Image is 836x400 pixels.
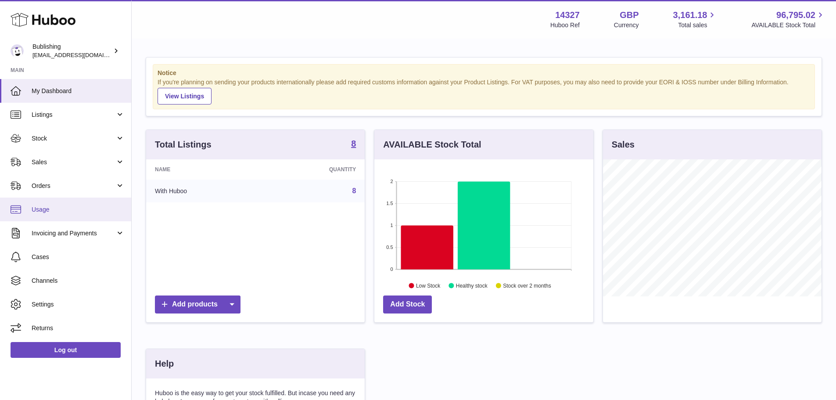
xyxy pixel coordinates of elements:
strong: GBP [620,9,639,21]
h3: Total Listings [155,139,212,151]
a: 3,161.18 Total sales [673,9,718,29]
span: Invoicing and Payments [32,229,115,238]
a: View Listings [158,88,212,105]
text: Stock over 2 months [503,282,551,288]
strong: Notice [158,69,810,77]
text: 0.5 [387,245,393,250]
span: Cases [32,253,125,261]
span: 3,161.18 [673,9,707,21]
span: [EMAIL_ADDRESS][DOMAIN_NAME] [32,51,129,58]
th: Name [146,159,262,180]
h3: Help [155,358,174,370]
span: Total sales [678,21,717,29]
td: With Huboo [146,180,262,202]
span: Stock [32,134,115,143]
span: Listings [32,111,115,119]
h3: Sales [612,139,635,151]
span: AVAILABLE Stock Total [751,21,825,29]
a: Log out [11,342,121,358]
span: Returns [32,324,125,332]
text: 0 [391,267,393,272]
strong: 8 [351,139,356,148]
h3: AVAILABLE Stock Total [383,139,481,151]
a: 96,795.02 AVAILABLE Stock Total [751,9,825,29]
span: Sales [32,158,115,166]
a: Add products [155,295,240,314]
text: 1.5 [387,201,393,206]
span: Usage [32,205,125,214]
text: 1 [391,223,393,228]
text: Low Stock [416,282,441,288]
span: Orders [32,182,115,190]
span: 96,795.02 [776,9,815,21]
div: Currency [614,21,639,29]
a: 8 [352,187,356,195]
span: Channels [32,277,125,285]
div: Huboo Ref [550,21,580,29]
img: internalAdmin-14327@internal.huboo.com [11,44,24,58]
th: Quantity [262,159,365,180]
a: Add Stock [383,295,432,314]
a: 8 [351,139,356,150]
div: If you're planning on sending your products internationally please add required customs informati... [158,78,810,105]
span: My Dashboard [32,87,125,95]
text: Healthy stock [456,282,488,288]
span: Settings [32,300,125,309]
strong: 14327 [555,9,580,21]
text: 2 [391,179,393,184]
div: Bublishing [32,43,111,59]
